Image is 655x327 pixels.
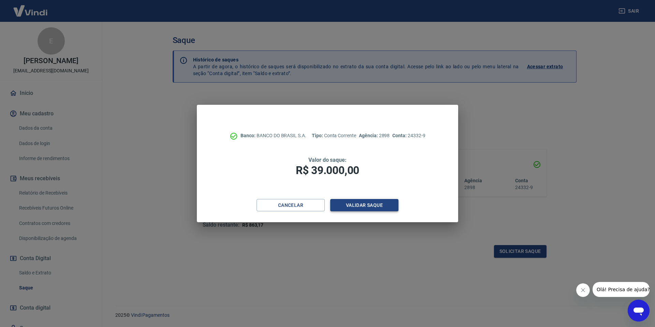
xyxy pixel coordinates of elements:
[593,282,650,297] iframe: Message from company
[257,199,325,212] button: Cancelar
[241,133,257,138] span: Banco:
[359,132,390,139] p: 2898
[392,132,425,139] p: 24332-9
[392,133,408,138] span: Conta:
[308,157,347,163] span: Valor do saque:
[330,199,398,212] button: Validar saque
[312,132,356,139] p: Conta Corrente
[4,5,57,10] span: Olá! Precisa de ajuda?
[359,133,379,138] span: Agência:
[241,132,306,139] p: BANCO DO BRASIL S.A.
[296,164,359,177] span: R$ 39.000,00
[628,300,650,322] iframe: Button to launch messaging window
[312,133,324,138] span: Tipo:
[576,283,590,297] iframe: Close message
